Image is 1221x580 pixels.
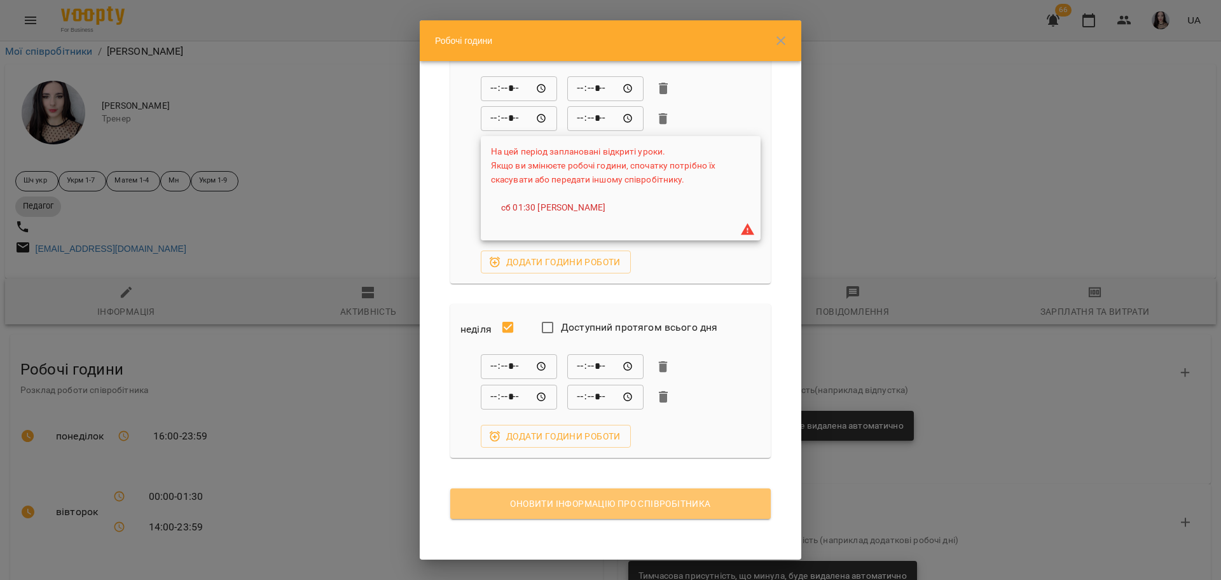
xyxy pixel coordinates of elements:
[654,79,673,98] button: Видалити
[567,384,644,410] div: До
[481,76,557,101] div: Від
[561,320,717,335] span: Доступний протягом всього дня
[481,425,631,448] button: Додати години роботи
[460,496,761,511] span: Оновити інформацію про співробітника
[420,20,801,61] div: Робочі години
[450,488,771,519] button: Оновити інформацію про співробітника
[654,109,673,128] button: Видалити
[567,76,644,101] div: До
[481,106,557,132] div: Від
[501,202,605,214] a: сб 01:30 [PERSON_NAME]
[567,106,644,132] div: До
[567,354,644,380] div: До
[481,251,631,273] button: Додати години роботи
[491,254,621,270] span: Додати години роботи
[460,321,492,338] h6: неділя
[654,357,673,376] button: Видалити
[491,146,715,184] span: На цей період заплановані відкриті уроки. Якщо ви змінюєте робочі години, спочатку потрібно їх ск...
[481,354,557,380] div: Від
[491,429,621,444] span: Додати години роботи
[654,387,673,406] button: Видалити
[481,384,557,410] div: Від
